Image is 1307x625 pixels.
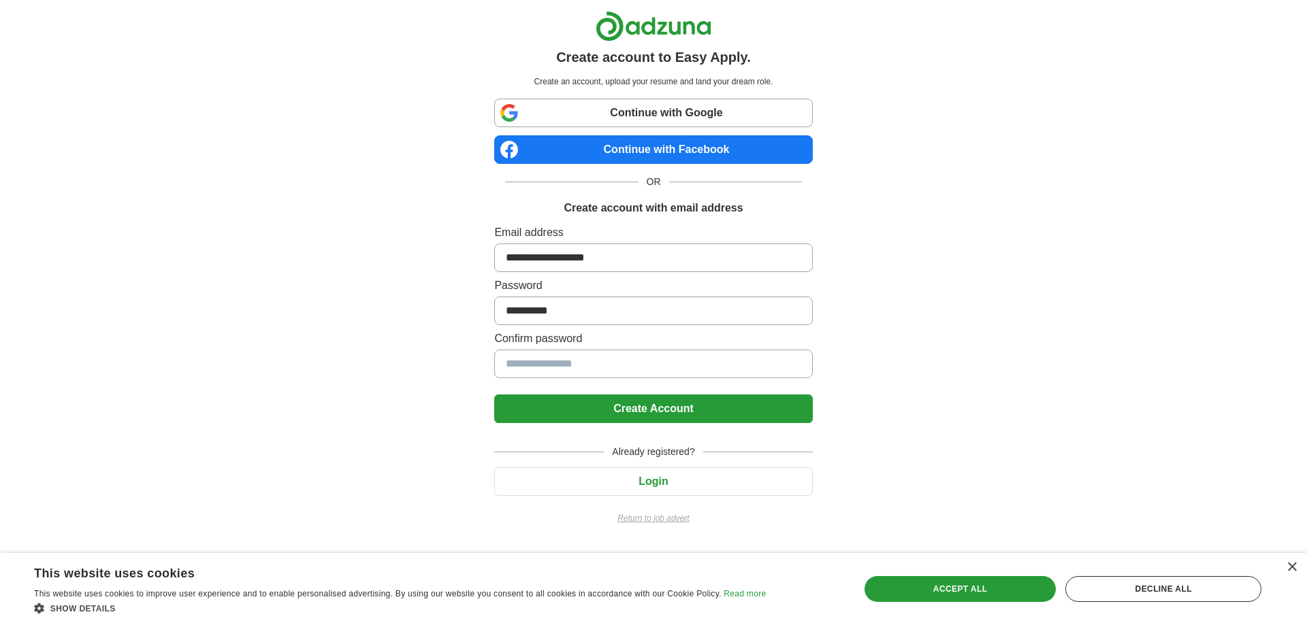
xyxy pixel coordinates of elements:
[494,467,812,496] button: Login
[494,99,812,127] a: Continue with Google
[34,561,732,581] div: This website uses cookies
[34,601,766,615] div: Show details
[34,589,722,598] span: This website uses cookies to improve user experience and to enable personalised advertising. By u...
[494,277,812,294] label: Password
[865,576,1056,602] div: Accept all
[497,75,809,88] p: Create an account, upload your resume and land your dream role.
[50,604,116,613] span: Show details
[494,135,812,164] a: Continue with Facebook
[494,224,812,241] label: Email address
[494,331,812,347] label: Confirm password
[1065,576,1261,602] div: Decline all
[596,11,711,41] img: Adzuna logo
[556,47,751,67] h1: Create account to Easy Apply.
[494,512,812,524] a: Return to job advert
[604,445,703,459] span: Already registered?
[564,200,743,216] h1: Create account with email address
[494,475,812,487] a: Login
[639,175,669,189] span: OR
[724,589,766,598] a: Read more, opens a new window
[1287,562,1297,573] div: Close
[494,394,812,423] button: Create Account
